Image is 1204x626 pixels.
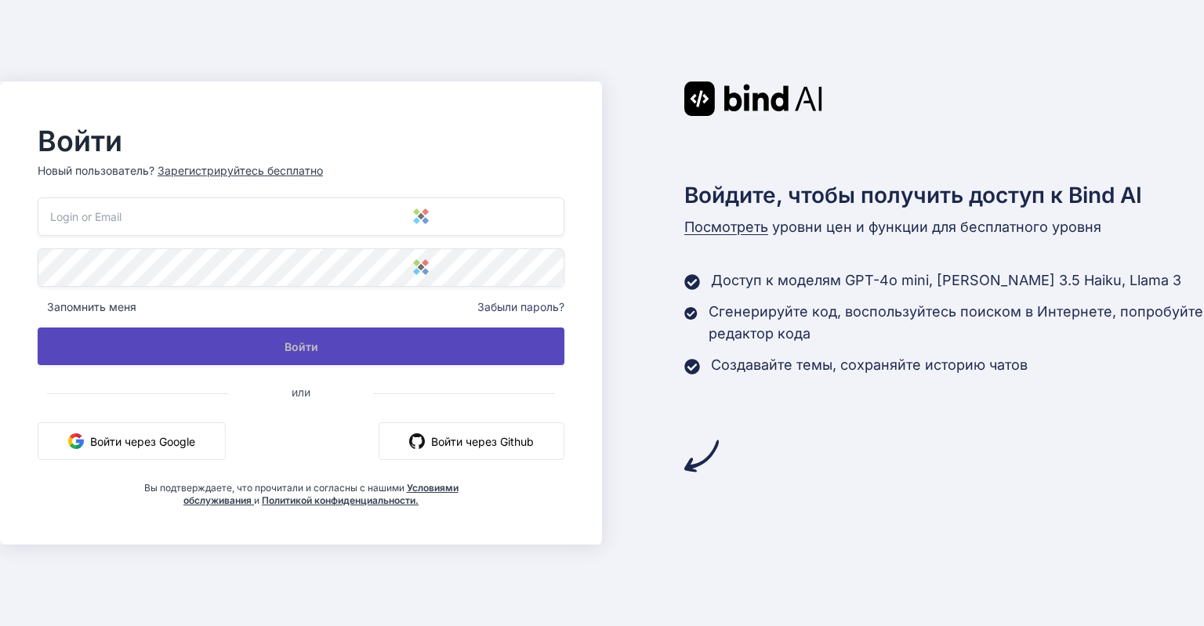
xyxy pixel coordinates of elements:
[477,299,564,315] span: Забыли пароль?
[38,327,564,365] button: Войти
[379,422,564,460] button: Войти через Github
[711,354,1028,376] p: Создавайте темы, сохраняйте историю чатов
[38,197,564,236] input: Login or Email
[262,494,419,506] a: Политикой конфиденциальности.
[38,299,136,315] span: Запомнить меня
[684,179,1204,212] h2: Войдите, чтобы получить доступ к Bind AI
[409,433,425,449] img: github
[684,219,768,235] span: Посмотреть
[711,270,1181,291] p: Доступ к моделям GPT-4o mini, [PERSON_NAME] 3.5 Haiku, Llama 3
[413,208,429,224] img: Sticky Password
[38,128,564,154] h2: Войти
[413,259,429,275] img: Sticky Password
[709,301,1204,345] p: Сгенерируйте код, воспользуйтесь поиском в Интернете, попробуйте редактор кода
[68,433,84,449] img: google
[684,439,719,473] img: arrow
[38,163,564,197] p: Новый пользователь?
[229,373,373,411] span: или
[158,163,323,179] div: Зарегистрируйтесь бесплатно
[684,216,1204,238] p: уровни цен и функции для бесплатного уровня
[38,422,226,460] button: Войти через Google
[183,482,459,506] a: Условиями обслуживания
[684,81,822,116] img: Bind AI logo
[125,472,477,507] div: Вы подтверждаете, что прочитали и согласны с нашими и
